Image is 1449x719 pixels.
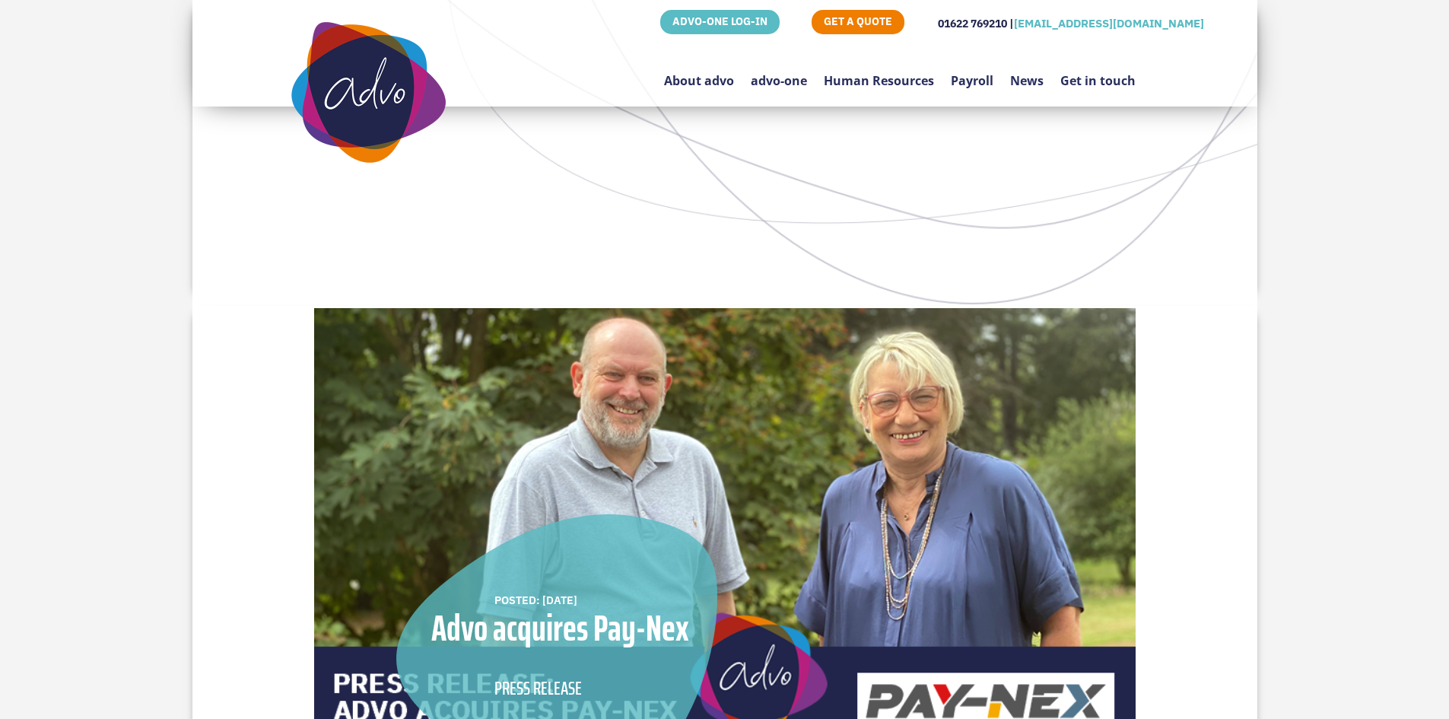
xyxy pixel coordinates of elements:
[1014,16,1204,30] a: [EMAIL_ADDRESS][DOMAIN_NAME]
[494,674,659,703] div: PRESS RELEASE
[824,37,934,110] a: Human Resources
[494,592,700,609] div: POSTED: [DATE]
[951,37,993,110] a: Payroll
[1060,37,1136,110] a: Get in touch
[751,37,807,110] a: advo-one
[1010,37,1044,110] a: News
[938,17,1014,30] span: 01622 769210 |
[396,610,725,647] div: Advo acquires Pay-Nex
[660,10,780,34] a: ADVO-ONE LOG-IN
[664,37,734,110] a: About advo
[812,10,904,34] a: GET A QUOTE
